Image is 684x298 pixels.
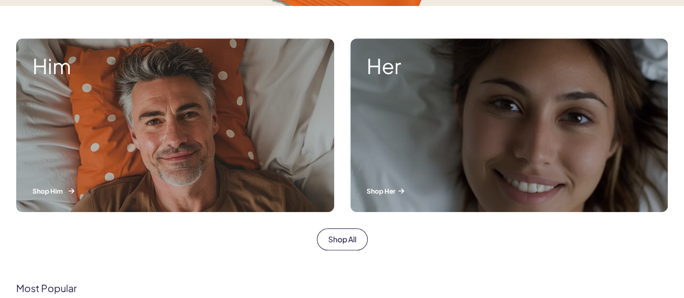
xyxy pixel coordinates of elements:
p: Shop Her [367,187,652,196]
p: Shop Him [32,187,318,196]
a: Shop All [317,228,368,251]
strong: Her [367,55,652,77]
a: A woman smiling while lying in bed. Her Shop Her [342,30,676,220]
a: A man smiling while lying in bed. Him Shop Him [8,30,342,220]
strong: Him [32,55,318,77]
